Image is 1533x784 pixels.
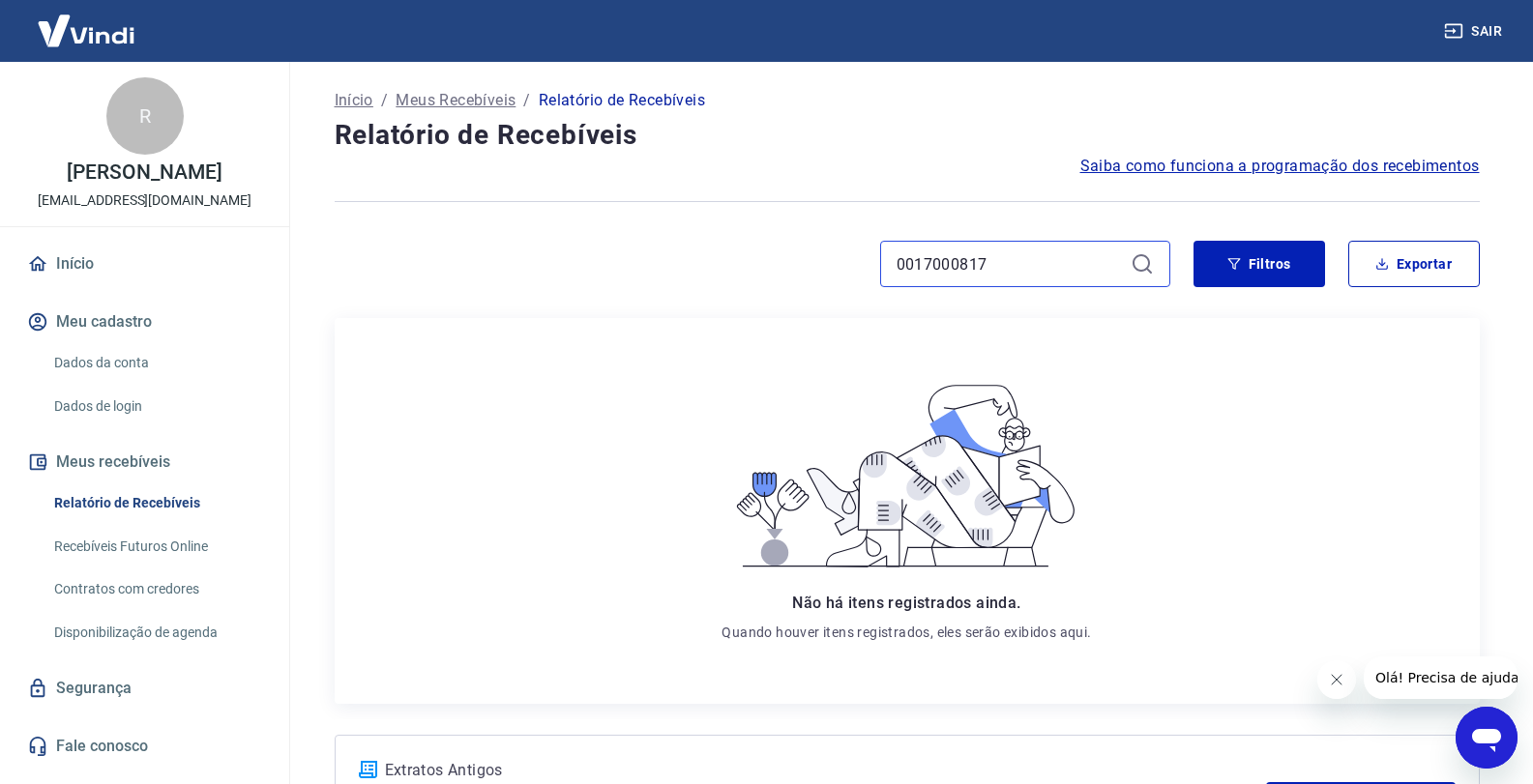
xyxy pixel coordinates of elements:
span: Olá! Precisa de ajuda? [12,14,162,29]
button: Meu cadastro [23,301,266,343]
input: Busque pelo número do pedido [897,249,1123,278]
iframe: Fechar mensagem [1317,660,1356,699]
a: Relatório de Recebíveis [46,483,266,523]
div: R [106,77,184,155]
h4: Relatório de Recebíveis [335,116,1480,155]
p: Relatório de Recebíveis [539,89,705,112]
p: [EMAIL_ADDRESS][DOMAIN_NAME] [38,190,251,211]
img: ícone [359,761,377,778]
button: Meus recebíveis [23,441,266,483]
p: Extratos Antigos [385,759,1267,782]
iframe: Botão para abrir a janela de mensagens [1456,707,1518,769]
a: Dados de login [46,387,266,426]
a: Início [335,89,373,112]
p: [PERSON_NAME] [67,162,221,183]
img: Vindi [23,1,149,60]
a: Início [23,243,266,285]
a: Fale conosco [23,725,266,768]
a: Saiba como funciona a programação dos recebimentos [1080,155,1480,178]
a: Disponibilização de agenda [46,613,266,653]
a: Recebíveis Futuros Online [46,527,266,566]
button: Sair [1440,14,1510,49]
a: Dados da conta [46,343,266,383]
button: Exportar [1348,241,1480,287]
iframe: Mensagem da empresa [1364,656,1518,699]
p: / [381,89,388,112]
p: Quando houver itens registrados, eles serão exibidos aqui. [722,623,1091,642]
a: Segurança [23,667,266,710]
a: Meus Recebíveis [396,89,516,112]
button: Filtros [1194,241,1325,287]
span: Não há itens registrados ainda. [792,594,1020,612]
p: / [523,89,530,112]
a: Contratos com credores [46,569,266,609]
